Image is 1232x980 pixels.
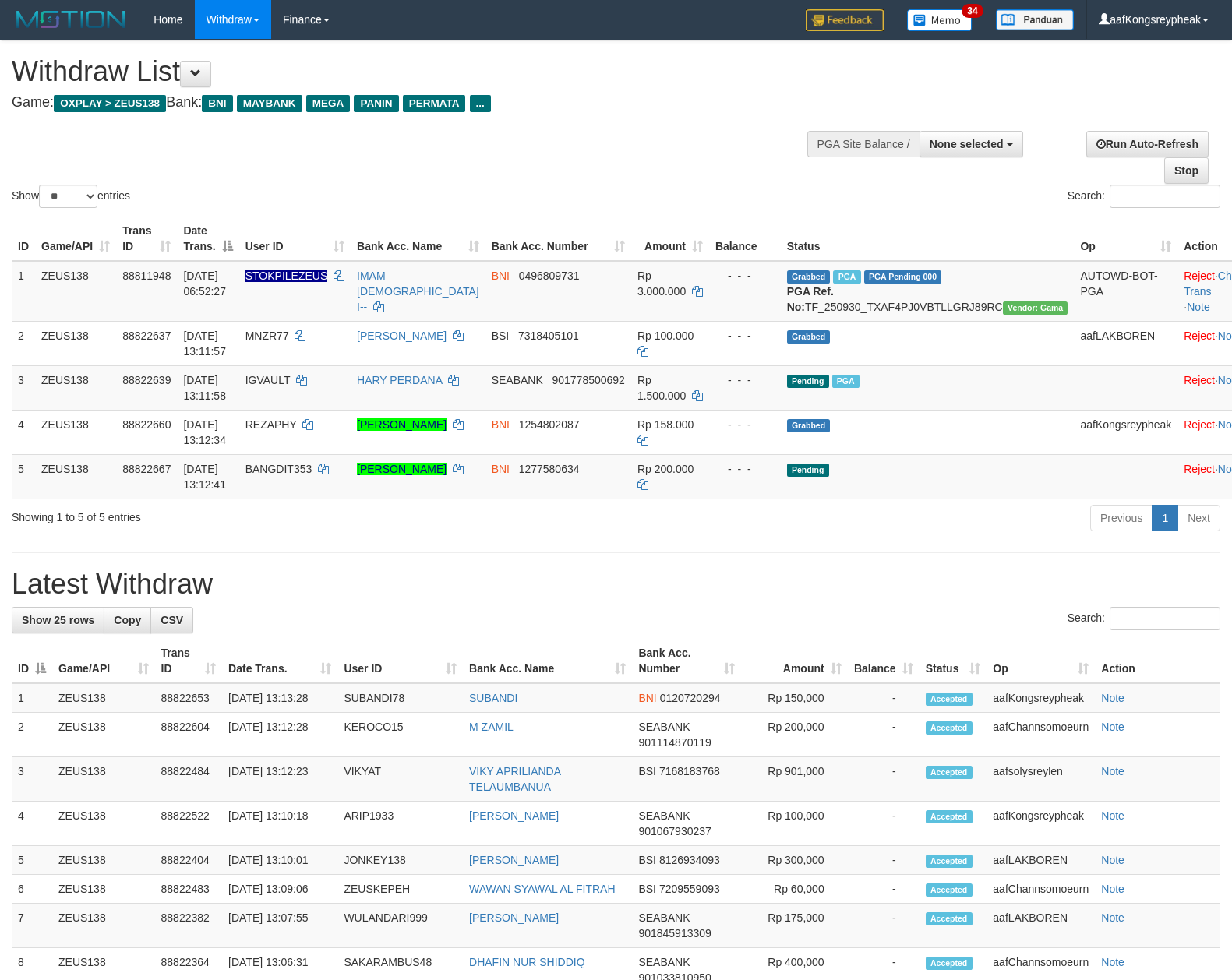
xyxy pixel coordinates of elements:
[1110,607,1220,630] input: Search:
[403,95,466,112] span: PERMATA
[741,802,848,846] td: Rp 100,000
[1184,463,1215,475] a: Reject
[22,614,94,626] span: Show 25 rows
[306,95,351,112] span: MEGA
[1101,692,1124,704] a: Note
[492,418,510,431] span: BNI
[116,217,177,261] th: Trans ID: activate to sort column ascending
[155,639,223,683] th: Trans ID: activate to sort column ascending
[39,185,97,208] select: Showentries
[638,911,690,924] span: SEABANK
[1074,410,1177,454] td: aafKongsreypheak
[806,9,884,31] img: Feedback.jpg
[552,374,624,386] span: Copy 901778500692 to clipboard
[638,883,656,895] span: BSI
[987,875,1095,904] td: aafChannsomoeurn
[351,217,485,261] th: Bank Acc. Name: activate to sort column ascending
[237,95,302,112] span: MAYBANK
[337,683,463,713] td: SUBANDI78
[155,713,223,757] td: 88822604
[357,330,447,342] a: [PERSON_NAME]
[161,614,183,626] span: CSV
[222,683,337,713] td: [DATE] 13:13:28
[52,904,155,948] td: ZEUS138
[864,270,942,284] span: PGA Pending
[848,639,920,683] th: Balance: activate to sort column ascending
[741,757,848,802] td: Rp 901,000
[848,802,920,846] td: -
[907,9,973,31] img: Button%20Memo.svg
[150,607,193,633] a: CSV
[926,810,973,823] span: Accepted
[222,639,337,683] th: Date Trans.: activate to sort column ascending
[202,95,232,112] span: BNI
[52,802,155,846] td: ZEUS138
[638,736,711,749] span: Copy 901114870119 to clipboard
[463,639,632,683] th: Bank Acc. Name: activate to sort column ascending
[1101,721,1124,733] a: Note
[741,846,848,875] td: Rp 300,000
[12,185,130,208] label: Show entries
[1101,854,1124,866] a: Note
[183,270,226,298] span: [DATE] 06:52:27
[122,418,171,431] span: 88822660
[926,721,973,735] span: Accepted
[848,713,920,757] td: -
[1110,185,1220,208] input: Search:
[52,639,155,683] th: Game/API: activate to sort column ascending
[357,463,447,475] a: [PERSON_NAME]
[12,904,52,948] td: 7
[469,721,514,733] a: M ZAMIL
[926,883,973,897] span: Accepted
[122,374,171,386] span: 88822639
[245,418,297,431] span: REZAPHY
[637,418,694,431] span: Rp 158.000
[469,956,585,968] a: DHAFIN NUR SHIDDIQ
[660,692,721,704] span: Copy 0120720294 to clipboard
[12,683,52,713] td: 1
[35,365,116,410] td: ZEUS138
[1152,505,1178,531] a: 1
[1184,270,1215,282] a: Reject
[807,131,920,157] div: PGA Site Balance /
[492,270,510,282] span: BNI
[245,374,291,386] span: IGVAULT
[1086,131,1209,157] a: Run Auto-Refresh
[35,217,116,261] th: Game/API: activate to sort column ascending
[54,95,166,112] span: OXPLAY > ZEUS138
[337,846,463,875] td: JONKEY138
[1187,301,1210,313] a: Note
[155,846,223,875] td: 88822404
[222,904,337,948] td: [DATE] 13:07:55
[469,883,615,895] a: WAWAN SYAWAL AL FITRAH
[715,461,775,477] div: - - -
[637,270,686,298] span: Rp 3.000.000
[715,417,775,432] div: - - -
[1074,217,1177,261] th: Op: activate to sort column ascending
[177,217,238,261] th: Date Trans.: activate to sort column descending
[183,330,226,358] span: [DATE] 13:11:57
[632,639,740,683] th: Bank Acc. Number: activate to sort column ascending
[1184,374,1215,386] a: Reject
[12,261,35,322] td: 1
[638,956,690,968] span: SEABANK
[1003,301,1068,315] span: Vendor URL: https://trx31.1velocity.biz
[1164,157,1209,184] a: Stop
[638,721,690,733] span: SEABANK
[12,454,35,499] td: 5
[222,757,337,802] td: [DATE] 13:12:23
[35,410,116,454] td: ZEUS138
[52,713,155,757] td: ZEUS138
[638,809,690,822] span: SEABANK
[715,268,775,284] div: - - -
[12,95,806,111] h4: Game: Bank:
[926,766,973,779] span: Accepted
[222,875,337,904] td: [DATE] 13:09:06
[1090,505,1153,531] a: Previous
[638,825,711,837] span: Copy 901067930237 to clipboard
[1074,321,1177,365] td: aafLAKBOREN
[222,846,337,875] td: [DATE] 13:10:01
[848,757,920,802] td: -
[239,217,351,261] th: User ID: activate to sort column ascending
[848,846,920,875] td: -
